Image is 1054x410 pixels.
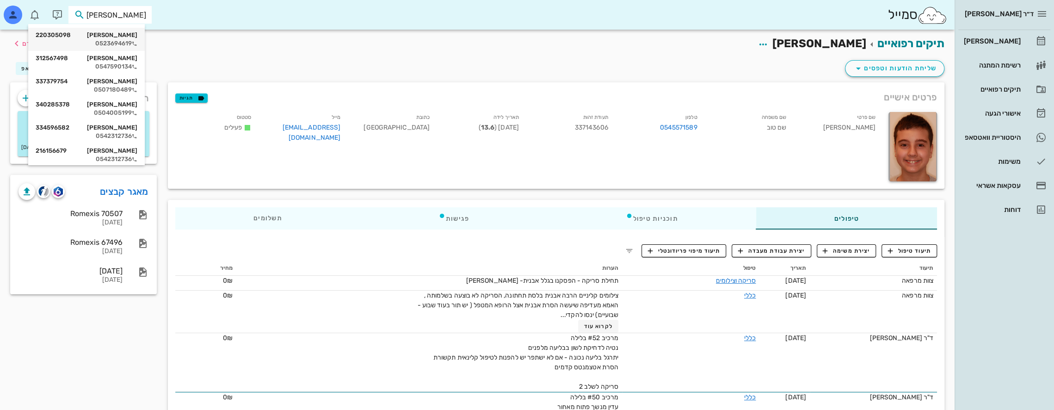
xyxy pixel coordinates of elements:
span: 0₪ [222,334,232,342]
span: [DATE] [785,292,806,299]
span: [DATE] ( ) [478,124,518,131]
a: היסטוריית וואטסאפ [958,126,1050,149]
small: תאריך לידה [493,114,519,120]
img: romexis logo [54,186,62,197]
button: romexis logo [52,185,65,198]
th: תיעוד [810,261,937,276]
div: [PERSON_NAME] [36,55,137,62]
div: Romexis 70507 [18,209,123,218]
span: [DATE] [785,277,806,285]
div: תיקים רפואיים [962,86,1021,93]
button: תיעוד טיפול [881,244,937,257]
button: cliniview logo [37,185,50,198]
div: [PERSON_NAME] [36,124,137,131]
span: 0₪ [222,393,232,401]
span: תגיות [179,94,203,102]
div: רשימת המתנה [962,62,1021,69]
span: תחילת סריקה - הפסקנו בגלל אבנית- [PERSON_NAME] [466,277,618,285]
button: לעמוד הקודם [11,35,65,52]
div: תוכניות טיפול [547,207,756,230]
span: יצירת משימה [823,247,870,255]
a: עסקאות אשראי [958,174,1050,197]
small: [DATE] [21,143,38,153]
span: [DATE] [785,393,806,401]
img: cliniview logo [38,186,49,197]
a: משימות [958,150,1050,173]
th: טיפול [622,261,759,276]
div: Romexis 67496 [18,238,123,247]
a: 0545571589 [660,123,697,133]
div: 0507180489 [36,86,137,93]
div: [PERSON_NAME] [36,31,137,39]
span: [DATE] [785,334,806,342]
span: פעילים [224,124,242,131]
span: 337379754 [36,78,68,85]
a: רשימת המתנה [958,54,1050,76]
div: 0504005199 [36,109,137,117]
small: טלפון [685,114,697,120]
span: לקרוא עוד [584,323,613,329]
small: תעודת זהות [583,114,608,120]
div: דוחות [962,206,1021,213]
div: צוות מרפאה [814,276,933,286]
a: תיקים רפואיים [958,78,1050,100]
span: 334596582 [36,124,69,131]
div: [PERSON_NAME] [36,147,137,155]
div: פגישות [360,207,547,230]
div: [DATE] [18,276,123,284]
span: צילומים קליניים הרבה אבנית בלסת תחתונה, הסריקה לא בוצעה בשלמותה , האמא מעדיפה שיעשה הסרת אבנית אצ... [418,292,619,319]
th: מחיר [175,261,236,276]
div: ד"ר [PERSON_NAME] [814,333,933,343]
div: [DATE] [18,248,123,255]
span: 312567498 [36,55,68,62]
span: 0₪ [222,292,232,299]
div: ד"ר [PERSON_NAME] [814,392,933,402]
span: תג [27,7,33,13]
th: הערות [236,261,622,276]
span: 220305098 [36,31,71,39]
div: עסקאות אשראי [962,182,1021,189]
span: תיעוד מיפוי פריודונטלי [647,247,720,255]
span: תיעוד טיפול [888,247,931,255]
img: SmileCloud logo [917,6,947,25]
span: לעמוד הקודם [22,40,65,48]
p: [PERSON_NAME] אמא אמהות הרצליה... [25,118,142,139]
a: כללי [744,334,756,342]
div: [DATE] [18,219,123,227]
div: 0542312736 [36,155,137,163]
small: סטטוס [237,114,252,120]
strong: 13.6 [481,124,494,131]
div: צוות מרפאה [814,291,933,300]
div: היסטוריית וואטסאפ [962,134,1021,141]
small: שם פרטי [857,114,875,120]
span: פרטים אישיים [884,90,937,105]
button: שליחת הודעות וטפסים [845,60,944,77]
div: [PERSON_NAME] [36,101,137,108]
span: 340285378 [36,101,70,108]
div: 0547590134 [36,63,137,70]
div: טיפולים [756,207,937,230]
a: [EMAIL_ADDRESS][DOMAIN_NAME] [283,124,341,142]
div: [PERSON_NAME] [794,110,883,149]
small: כתובת [416,114,430,120]
div: סמייל [888,5,947,25]
a: כללי [744,393,756,401]
button: תיעוד מיפוי פריודונטלי [641,244,727,257]
span: 337143606 [575,124,608,131]
button: תגיות [175,93,208,103]
button: יצירת עבודת מעבדה [732,244,811,257]
div: [PERSON_NAME] [962,37,1021,45]
small: מייל [332,114,340,120]
div: משימות [962,158,1021,165]
a: סריקה וצילומים [716,277,756,285]
span: 216156679 [36,147,67,155]
button: יצירת משימה [817,244,876,257]
a: כללי [744,292,756,299]
a: תיקים רפואיים [877,37,944,50]
span: יצירת עבודת מעבדה [738,247,805,255]
div: 0542312736 [36,132,137,140]
a: אישורי הגעה [958,102,1050,124]
button: לקרוא עוד [578,320,618,333]
span: [PERSON_NAME] [772,37,866,50]
div: אישורי הגעה [962,110,1021,117]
